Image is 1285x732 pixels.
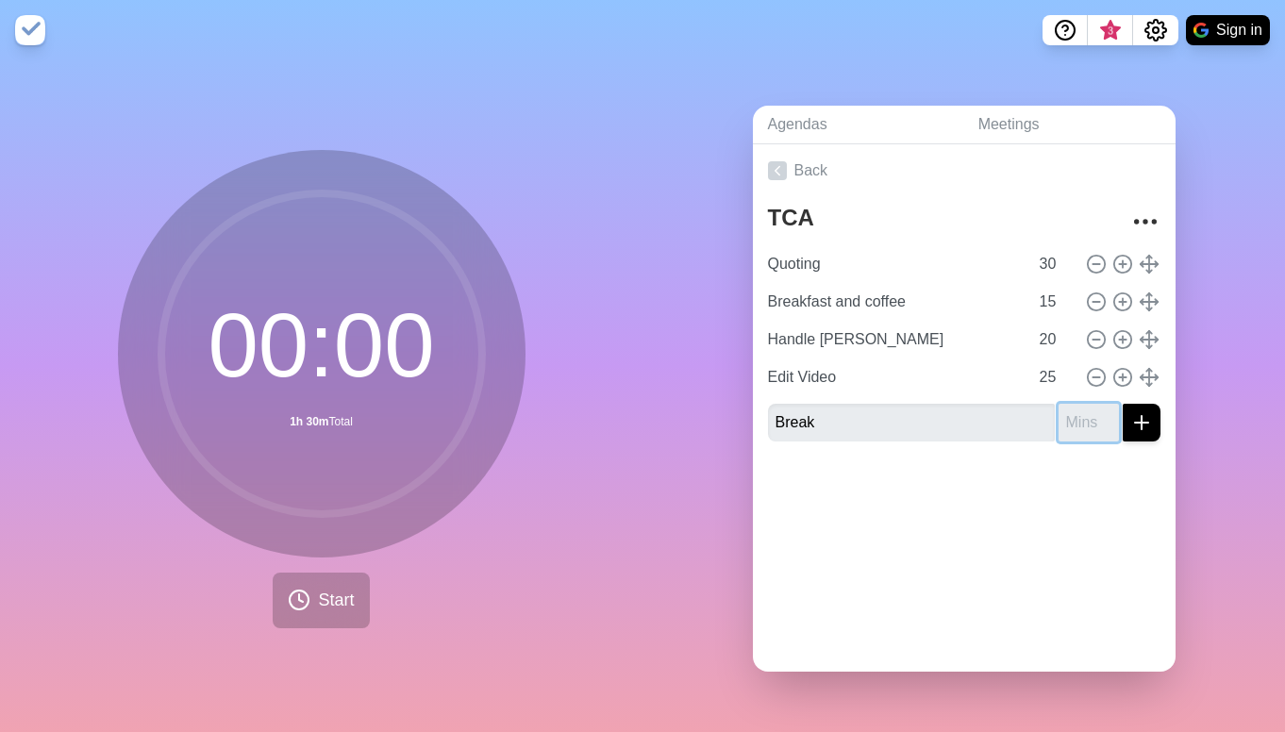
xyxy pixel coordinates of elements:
[963,106,1176,144] a: Meetings
[1133,15,1178,45] button: Settings
[15,15,45,45] img: timeblocks logo
[1032,321,1077,358] input: Mins
[760,283,1028,321] input: Name
[1103,24,1118,39] span: 3
[768,404,1055,441] input: Name
[760,358,1028,396] input: Name
[760,321,1028,358] input: Name
[753,106,963,144] a: Agendas
[1126,203,1164,241] button: More
[760,245,1028,283] input: Name
[318,588,354,613] span: Start
[753,144,1176,197] a: Back
[1032,245,1077,283] input: Mins
[1032,283,1077,321] input: Mins
[1186,15,1270,45] button: Sign in
[273,573,369,628] button: Start
[1059,404,1119,441] input: Mins
[1043,15,1088,45] button: Help
[1032,358,1077,396] input: Mins
[1088,15,1133,45] button: What’s new
[1193,23,1209,38] img: google logo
